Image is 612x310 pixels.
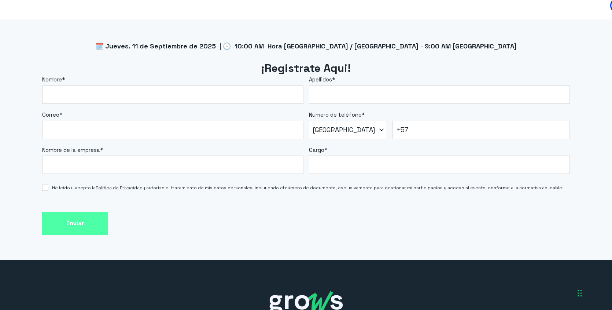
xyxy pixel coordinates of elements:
h2: ¡Registrate Aqui! [42,61,570,76]
span: Número de teléfono [309,111,362,118]
span: Cargo [309,146,324,153]
span: 🗓️ Jueves, 11 de Septiembre de 2025 | 🕒 10:00 AM Hora [GEOGRAPHIC_DATA] / [GEOGRAPHIC_DATA] - 9:0... [95,42,517,50]
span: He leído y acepto la y autorizo el tratamiento de mis datos personales, incluyendo el número de d... [52,185,564,191]
input: He leído y acepto laPolítica de Privacidady autorizo el tratamiento de mis datos personales, incl... [42,185,48,191]
span: Correo [42,111,59,118]
a: Política de Privacidad [96,185,143,191]
iframe: Chat Widget [480,207,612,310]
input: Enviar [42,212,108,235]
span: Nombre de la empresa [42,146,100,153]
span: Nombre [42,76,62,83]
div: Widget de chat [480,207,612,310]
span: Apellidos [309,76,332,83]
div: Arrastrar [578,282,582,304]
